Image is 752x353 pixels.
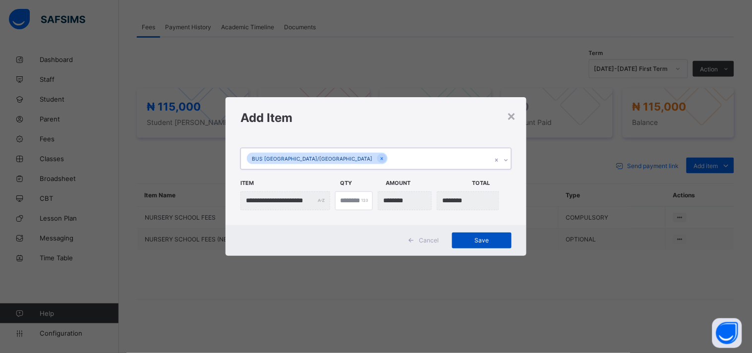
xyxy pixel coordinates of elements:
[472,175,513,191] span: Total
[240,111,512,125] h1: Add Item
[507,107,517,124] div: ×
[419,236,439,244] span: Cancel
[386,175,467,191] span: Amount
[240,175,335,191] span: Item
[460,236,504,244] span: Save
[340,175,381,191] span: Qty
[712,318,742,348] button: Open asap
[247,153,377,164] div: BUS [GEOGRAPHIC_DATA]/[GEOGRAPHIC_DATA]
